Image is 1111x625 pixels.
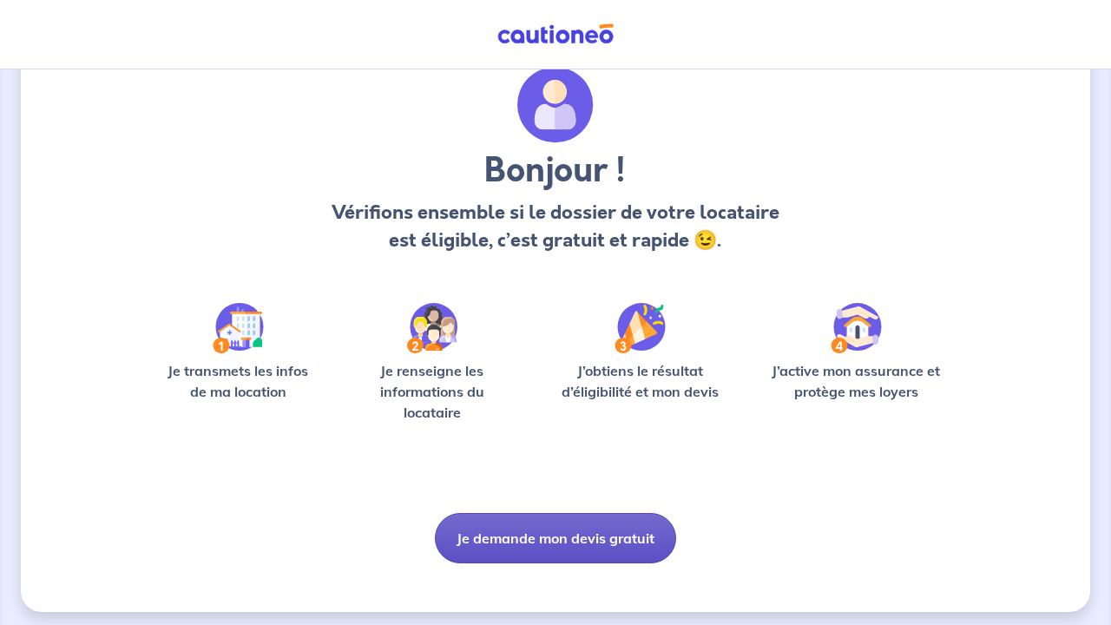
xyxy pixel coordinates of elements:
img: /static/90a569abe86eec82015bcaae536bd8e6/Step-1.svg [213,303,264,353]
img: /static/c0a346edaed446bb123850d2d04ad552/Step-2.svg [407,303,457,353]
p: J’obtiens le résultat d’éligibilité et mon devis [548,360,733,402]
h3: Bonjour ! [326,150,784,192]
img: /static/bfff1cf634d835d9112899e6a3df1a5d/Step-4.svg [831,303,882,353]
p: Vérifions ensemble si le dossier de votre locataire est éligible, c’est gratuit et rapide 😉. [326,199,784,254]
p: Je renseigne les informations du locataire [344,360,520,423]
button: Je demande mon devis gratuit [435,513,676,563]
img: Cautioneo [490,23,621,45]
img: /static/f3e743aab9439237c3e2196e4328bba9/Step-3.svg [615,303,666,353]
p: Je transmets les infos de ma location [160,360,316,402]
p: J’active mon assurance et protège mes loyers [760,360,951,402]
img: archivate [517,67,594,143]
